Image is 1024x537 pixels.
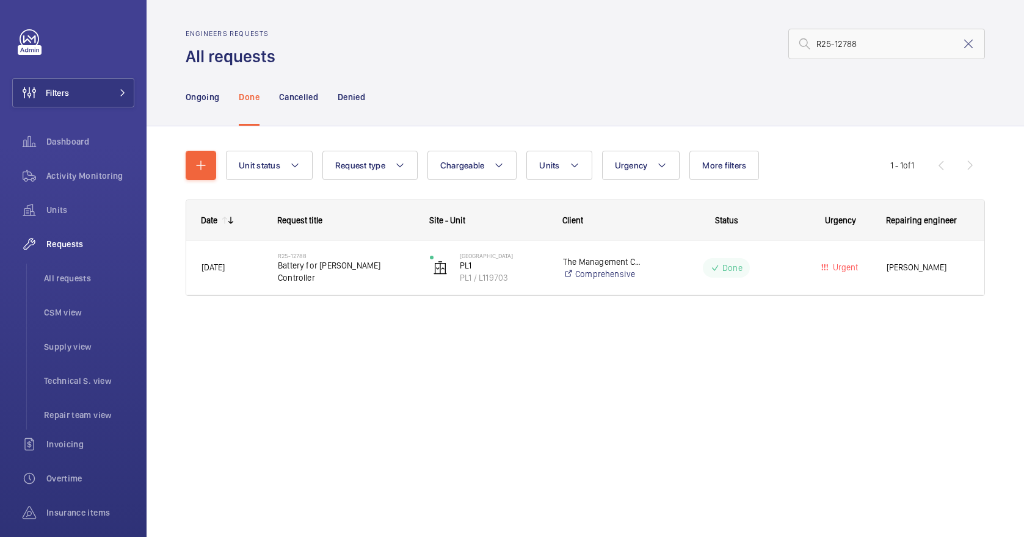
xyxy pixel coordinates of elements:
[903,160,911,170] span: of
[322,151,418,180] button: Request type
[890,161,914,170] span: 1 - 1 1
[44,272,134,284] span: All requests
[46,506,134,519] span: Insurance items
[830,262,858,272] span: Urgent
[539,160,559,170] span: Units
[427,151,517,180] button: Chargeable
[278,259,414,284] span: Battery for [PERSON_NAME] Controller
[887,261,970,275] span: [PERSON_NAME]
[338,91,365,103] p: Denied
[460,252,547,259] p: [GEOGRAPHIC_DATA]
[46,238,134,250] span: Requests
[886,215,957,225] span: Repairing engineer
[44,341,134,353] span: Supply view
[46,170,134,182] span: Activity Monitoring
[202,262,225,272] span: [DATE]
[460,259,547,272] p: PL1
[44,375,134,387] span: Technical S. view
[46,87,69,99] span: Filters
[186,45,283,68] h1: All requests
[279,91,318,103] p: Cancelled
[46,472,134,485] span: Overtime
[46,204,134,216] span: Units
[429,215,465,225] span: Site - Unit
[563,268,642,280] a: Comprehensive
[201,215,217,225] div: Date
[12,78,134,107] button: Filters
[825,215,856,225] span: Urgency
[526,151,592,180] button: Units
[440,160,485,170] span: Chargeable
[602,151,680,180] button: Urgency
[44,409,134,421] span: Repair team view
[788,29,985,59] input: Search by request number or quote number
[562,215,583,225] span: Client
[46,135,134,148] span: Dashboard
[44,306,134,319] span: CSM view
[277,215,322,225] span: Request title
[460,272,547,284] p: PL1 / L119703
[278,252,414,259] h2: R25-12788
[715,215,738,225] span: Status
[433,261,448,275] img: elevator.svg
[689,151,759,180] button: More filters
[186,91,219,103] p: Ongoing
[615,160,648,170] span: Urgency
[239,91,259,103] p: Done
[335,160,385,170] span: Request type
[563,256,642,268] p: The Management Corporation Strata Title Plan No. 2193
[722,262,743,274] p: Done
[226,151,313,180] button: Unit status
[239,160,280,170] span: Unit status
[186,29,283,38] h2: Engineers requests
[46,438,134,450] span: Invoicing
[702,160,746,170] span: More filters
